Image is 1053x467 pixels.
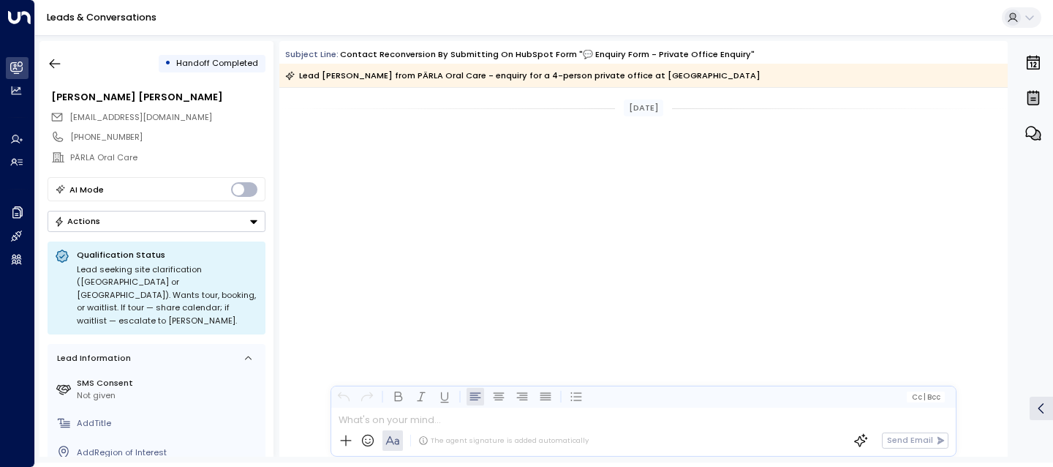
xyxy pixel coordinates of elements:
[77,447,260,459] div: AddRegion of Interest
[70,152,265,164] div: PÄRLA Oral Care
[924,393,926,401] span: |
[77,377,260,389] label: SMS Consent
[69,111,212,123] span: [EMAIL_ADDRESS][DOMAIN_NAME]
[912,393,940,401] span: Cc Bcc
[358,388,376,406] button: Redo
[51,90,265,104] div: [PERSON_NAME] [PERSON_NAME]
[176,57,258,69] span: Handoff Completed
[907,392,945,403] button: Cc|Bcc
[165,53,171,74] div: •
[53,352,131,365] div: Lead Information
[77,417,260,430] div: AddTitle
[47,11,156,23] a: Leads & Conversations
[54,216,100,226] div: Actions
[69,182,104,197] div: AI Mode
[340,48,755,61] div: Contact reconversion by submitting on HubSpot Form "💬 Enquiry Form - Private Office Enquiry"
[77,389,260,402] div: Not given
[285,68,760,83] div: Lead [PERSON_NAME] from PÄRLA Oral Care - enquiry for a 4-person private office at [GEOGRAPHIC_DATA]
[418,436,589,446] div: The agent signature is added automatically
[48,211,265,232] button: Actions
[77,264,258,328] div: Lead seeking site clarification ([GEOGRAPHIC_DATA] or [GEOGRAPHIC_DATA]). Wants tour, booking, or...
[77,249,258,261] p: Qualification Status
[70,131,265,143] div: [PHONE_NUMBER]
[624,100,663,116] div: [DATE]
[69,111,212,124] span: alishahabbas99@gmail.com
[48,211,265,232] div: Button group with a nested menu
[335,388,352,406] button: Undo
[285,48,339,60] span: Subject Line:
